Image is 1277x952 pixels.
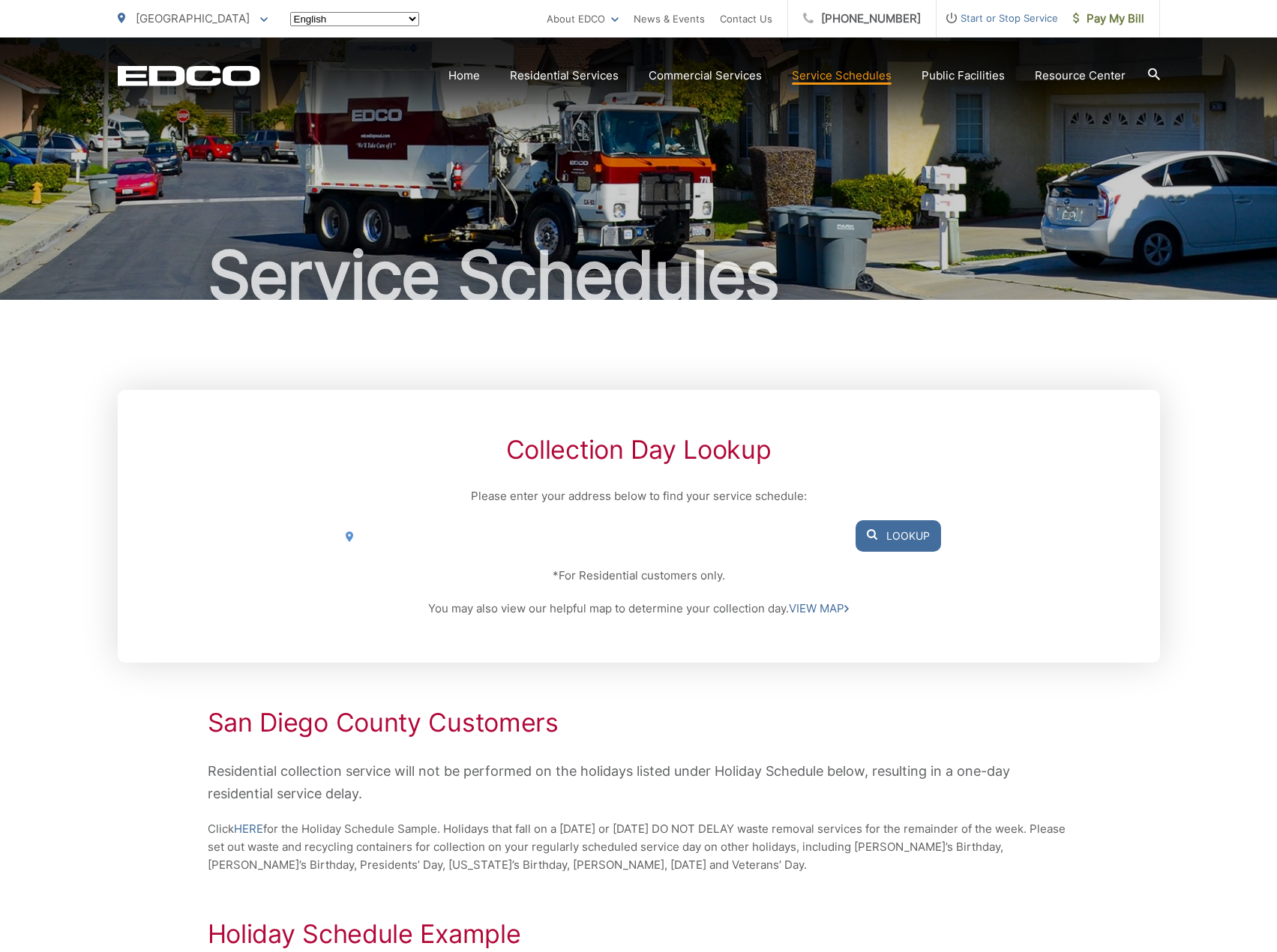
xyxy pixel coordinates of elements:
h1: Service Schedules [118,238,1160,313]
span: [GEOGRAPHIC_DATA] [136,11,250,25]
a: About EDCO [547,10,619,28]
p: *For Residential customers only. [336,567,940,585]
h2: San Diego County Customers [208,708,1070,738]
a: VIEW MAP [789,600,849,618]
a: Residential Services [510,67,619,85]
h2: Holiday Schedule Example [208,919,1070,949]
p: Click for the Holiday Schedule Sample. Holidays that fall on a [DATE] or [DATE] DO NOT DELAY wast... [208,820,1070,874]
a: Contact Us [720,10,772,28]
a: Home [448,67,480,85]
a: Public Facilities [922,67,1005,85]
a: Resource Center [1035,67,1126,85]
a: Commercial Services [649,67,762,85]
span: Pay My Bill [1073,10,1144,28]
h2: Collection Day Lookup [336,435,940,465]
p: Please enter your address below to find your service schedule: [336,487,940,505]
p: You may also view our helpful map to determine your collection day. [336,600,940,618]
a: News & Events [634,10,705,28]
a: Service Schedules [792,67,892,85]
a: EDCD logo. Return to the homepage. [118,65,260,86]
p: Residential collection service will not be performed on the holidays listed under Holiday Schedul... [208,760,1070,805]
a: HERE [234,820,263,838]
select: Select a language [290,12,419,26]
button: Lookup [856,520,941,552]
